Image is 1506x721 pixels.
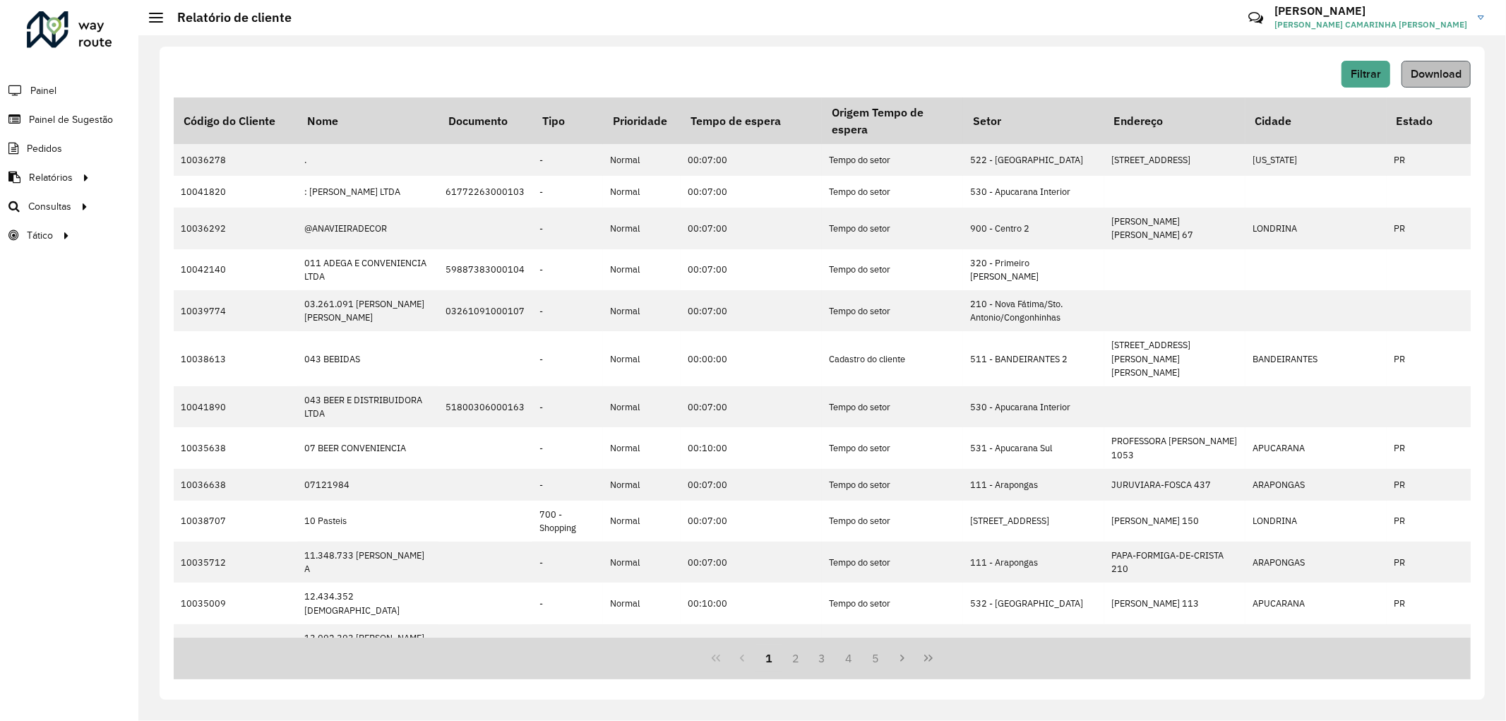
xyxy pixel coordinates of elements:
span: Painel [30,83,56,98]
span: Tático [27,228,53,243]
td: 12.434.352 [DEMOGRAPHIC_DATA] [297,583,438,624]
td: 51800306000163 [438,386,532,427]
th: Endereço [1104,97,1245,144]
button: 4 [835,645,862,672]
button: 3 [809,645,836,672]
td: 10035638 [174,427,297,468]
td: 320 - Primeiro [PERSON_NAME] [963,249,1104,290]
td: 700 - Shopping [532,501,603,542]
td: LONDRINA [1245,501,1387,542]
td: [PERSON_NAME] [PERSON_NAME] 67 [1104,208,1245,249]
td: 530 - Apucarana Interior [963,176,1104,208]
th: Prioridade [603,97,681,144]
th: Nome [297,97,438,144]
td: 00:07:00 [681,290,822,331]
td: 111 - Arapongas [963,469,1104,501]
span: Filtrar [1351,68,1381,80]
td: ARAPONGAS [1245,542,1387,583]
a: Contato Rápido [1241,3,1271,33]
td: . [297,144,438,176]
td: Tempo do setor [822,427,963,468]
td: 10041820 [174,176,297,208]
th: Cidade [1245,97,1387,144]
td: Tempo do setor [822,542,963,583]
th: Tipo [532,97,603,144]
td: : [PERSON_NAME] LTDA [297,176,438,208]
td: 07121984 [297,469,438,501]
td: 10041890 [174,386,297,427]
td: 530 - Apucarana Interior [963,386,1104,427]
td: 03261091000107 [438,290,532,331]
td: Normal [603,208,681,249]
td: 10035712 [174,542,297,583]
td: Tempo do setor [822,501,963,542]
td: - [532,176,603,208]
td: 00:07:00 [681,144,822,176]
td: 522 - [GEOGRAPHIC_DATA] [963,144,1104,176]
td: Tempo do setor [822,208,963,249]
td: 00:10:00 [681,427,822,468]
button: 1 [755,645,782,672]
td: [STREET_ADDRESS] [963,501,1104,542]
td: Cadastro do cliente [822,331,963,386]
td: 10 Pasteis [297,501,438,542]
td: - [532,624,603,665]
td: 043 BEER E DISTRIBUIDORA LTDA [297,386,438,427]
td: 131 - Londrina Sul [963,624,1104,665]
td: Normal [603,501,681,542]
button: Last Page [915,645,942,672]
td: 900 - Centro 2 [963,208,1104,249]
td: 00:07:00 [681,469,822,501]
td: - [532,208,603,249]
td: 00:00:00 [681,331,822,386]
td: Normal [603,249,681,290]
td: - [532,542,603,583]
td: 210 - Nova Fátima/Sto. Antonio/Congonhinhas [963,290,1104,331]
td: 10038707 [174,501,297,542]
td: Normal [603,583,681,624]
td: 043 BEBIDAS [297,331,438,386]
th: Tempo de espera [681,97,822,144]
button: Filtrar [1341,61,1390,88]
td: 10038613 [174,331,297,386]
button: 5 [862,645,889,672]
h3: [PERSON_NAME] [1274,4,1467,18]
td: 00:07:00 [681,386,822,427]
td: @ANAVIEIRADECOR [297,208,438,249]
td: - [532,144,603,176]
span: [PERSON_NAME] CAMARINHA [PERSON_NAME] [1274,18,1467,31]
td: PROFESSORA [PERSON_NAME] 1053 [1104,427,1245,468]
td: 07 BEER CONVENIENCIA [297,427,438,468]
td: 61772263000103 [438,176,532,208]
td: 532 - [GEOGRAPHIC_DATA] [963,583,1104,624]
button: Download [1402,61,1471,88]
td: Tempo do setor [822,624,963,665]
td: 511 - BANDEIRANTES 2 [963,331,1104,386]
span: Relatórios [29,170,73,185]
td: 011 ADEGA E CONVENIENCIA LTDA [297,249,438,290]
td: - [532,469,603,501]
td: APUCARANA [1245,427,1387,468]
td: 03.261.091 [PERSON_NAME] [PERSON_NAME] [297,290,438,331]
td: [PERSON_NAME] 150 [1104,501,1245,542]
td: Tempo do setor [822,386,963,427]
td: LONDRINA [1245,208,1387,249]
td: Normal [603,331,681,386]
td: Normal [603,624,681,665]
td: Normal [603,290,681,331]
span: Painel de Sugestão [29,112,113,127]
td: 59887383000104 [438,249,532,290]
td: 00:07:00 [681,176,822,208]
td: ARAPONGAS [1245,469,1387,501]
td: - [532,249,603,290]
td: 13.092.393 [PERSON_NAME] DE [PERSON_NAME] [297,624,438,665]
td: [PERSON_NAME] 113 [1104,583,1245,624]
td: 10039774 [174,290,297,331]
th: Setor [963,97,1104,144]
td: - [532,583,603,624]
td: Normal [603,144,681,176]
td: [STREET_ADDRESS] [1104,144,1245,176]
td: Tempo do setor [822,144,963,176]
td: Tempo do setor [822,249,963,290]
td: [STREET_ADDRESS][PERSON_NAME][PERSON_NAME] [1104,331,1245,386]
